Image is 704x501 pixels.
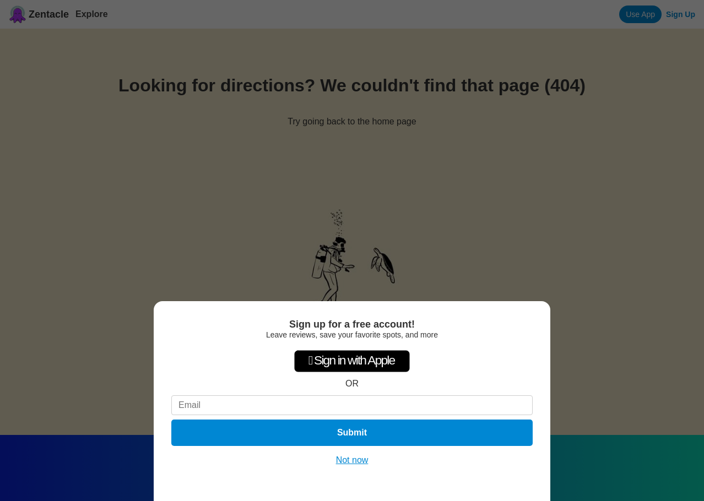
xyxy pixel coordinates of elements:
[171,395,533,415] input: Email
[294,350,410,372] div: Sign in with Apple
[171,319,533,330] div: Sign up for a free account!
[171,420,533,446] button: Submit
[171,330,533,339] div: Leave reviews, save your favorite spots, and more
[345,379,359,389] div: OR
[333,455,372,466] button: Not now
